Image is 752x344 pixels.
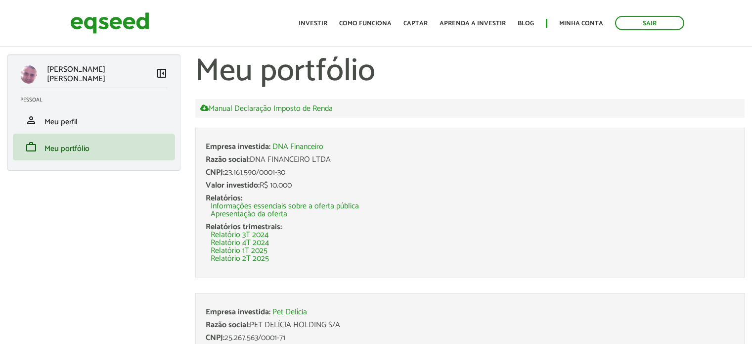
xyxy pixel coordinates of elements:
a: Relatório 2T 2025 [211,255,269,263]
h1: Meu portfólio [195,54,745,89]
span: left_panel_close [156,67,168,79]
a: Relatório 1T 2025 [211,247,267,255]
div: DNA FINANCEIRO LTDA [206,156,734,164]
div: R$ 10.000 [206,182,734,190]
span: Razão social: [206,153,250,166]
span: Empresa investida: [206,305,270,319]
a: Minha conta [559,20,603,27]
a: Relatório 4T 2024 [211,239,269,247]
p: [PERSON_NAME] [PERSON_NAME] [47,65,156,84]
a: personMeu perfil [20,114,168,126]
div: 25.267.563/0001-71 [206,334,734,342]
a: Aprenda a investir [440,20,506,27]
a: DNA Financeiro [272,143,323,151]
a: Blog [518,20,534,27]
a: Sair [615,16,684,30]
a: Manual Declaração Imposto de Renda [200,104,333,113]
a: workMeu portfólio [20,141,168,153]
div: 23.161.590/0001-30 [206,169,734,177]
span: work [25,141,37,153]
span: CNPJ: [206,166,224,179]
a: Como funciona [339,20,392,27]
img: EqSeed [70,10,149,36]
a: Pet Delícia [272,308,307,316]
a: Investir [299,20,327,27]
div: PET DELÍCIA HOLDING S/A [206,321,734,329]
span: Razão social: [206,318,250,332]
span: person [25,114,37,126]
li: Meu portfólio [13,134,175,160]
span: Valor investido: [206,179,260,192]
span: Meu portfólio [44,142,89,155]
a: Apresentação da oferta [211,210,287,218]
span: Empresa investida: [206,140,270,153]
li: Meu perfil [13,107,175,134]
a: Captar [403,20,428,27]
span: Meu perfil [44,115,78,129]
h2: Pessoal [20,97,175,103]
a: Colapsar menu [156,67,168,81]
span: Relatórios trimestrais: [206,220,282,234]
a: Relatório 3T 2024 [211,231,268,239]
a: Informações essenciais sobre a oferta pública [211,202,359,210]
span: Relatórios: [206,192,242,205]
